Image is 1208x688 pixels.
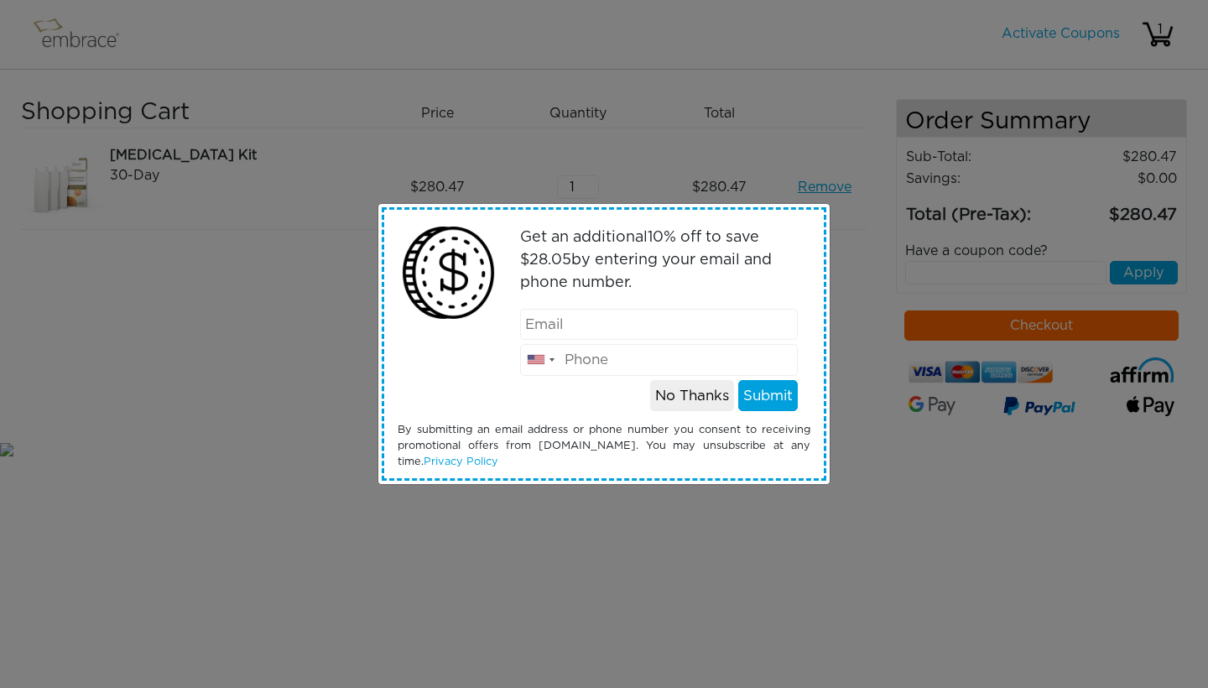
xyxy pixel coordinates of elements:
img: money2.png [393,218,503,328]
div: By submitting an email address or phone number you consent to receiving promotional offers from [... [385,422,823,471]
button: No Thanks [650,380,734,412]
button: Submit [738,380,798,412]
p: Get an additional % off to save $ by entering your email and phone number. [520,227,799,294]
span: 10 [648,230,664,245]
div: United States: +1 [521,345,560,375]
a: Privacy Policy [424,456,498,467]
input: Email [520,309,799,341]
input: Phone [520,344,799,376]
span: 28.05 [529,253,571,268]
